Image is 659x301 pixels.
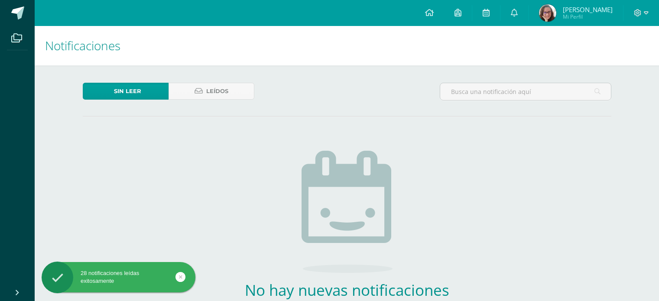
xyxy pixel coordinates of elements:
span: Leídos [206,83,228,99]
a: Sin leer [83,83,169,100]
img: no_activities.png [302,151,393,273]
h2: No hay nuevas notificaciones [219,280,475,300]
a: Leídos [169,83,254,100]
div: 28 notificaciones leídas exitosamente [42,269,195,285]
span: Mi Perfil [563,13,613,20]
span: Notificaciones [45,37,120,54]
input: Busca una notificación aquí [440,83,611,100]
span: Sin leer [114,83,141,99]
img: b622e69f40a7a81e311c4d7631f80443.png [539,4,556,22]
span: [PERSON_NAME] [563,5,613,14]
